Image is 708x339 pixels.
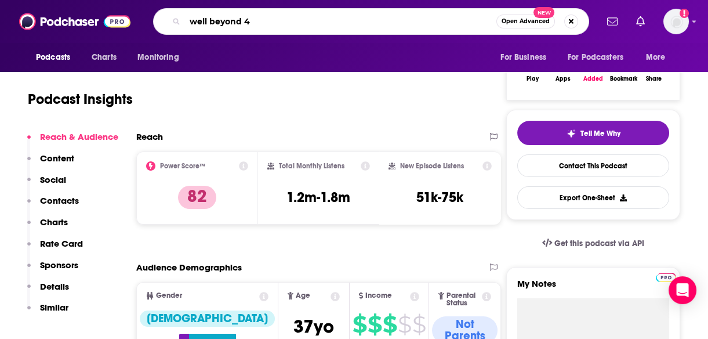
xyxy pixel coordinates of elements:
[368,315,382,334] span: $
[533,7,554,18] span: New
[156,292,182,300] span: Gender
[680,9,689,18] svg: Add a profile image
[517,186,669,209] button: Export One-Sheet
[416,189,463,206] h3: 51k-75k
[663,9,689,34] img: User Profile
[40,281,69,292] p: Details
[140,311,275,327] div: [DEMOGRAPHIC_DATA]
[153,8,589,35] div: Search podcasts, credits, & more...
[517,154,669,177] a: Contact This Podcast
[365,292,392,300] span: Income
[136,131,163,142] h2: Reach
[554,239,644,248] span: Get this podcast via API
[517,278,669,298] label: My Notes
[669,276,696,304] div: Open Intercom Messenger
[610,75,637,82] div: Bookmark
[517,121,669,145] button: tell me why sparkleTell Me Why
[656,271,676,282] a: Pro website
[631,12,649,31] a: Show notifications dropdown
[178,186,216,209] p: 82
[27,131,118,153] button: Reach & Audience
[663,9,689,34] span: Logged in as megcassidy
[27,302,68,323] button: Similar
[279,162,344,170] h2: Total Monthly Listens
[555,75,571,82] div: Apps
[137,49,179,66] span: Monitoring
[398,315,411,334] span: $
[646,75,662,82] div: Share
[40,153,74,164] p: Content
[656,273,676,282] img: Podchaser Pro
[27,195,79,217] button: Contacts
[568,49,623,66] span: For Podcasters
[27,259,78,281] button: Sponsors
[40,174,66,185] p: Social
[19,10,130,33] img: Podchaser - Follow, Share and Rate Podcasts
[602,12,622,31] a: Show notifications dropdown
[646,49,666,66] span: More
[27,217,68,238] button: Charts
[40,259,78,271] p: Sponsors
[129,46,194,68] button: open menu
[502,19,550,24] span: Open Advanced
[27,238,83,259] button: Rate Card
[36,49,70,66] span: Podcasts
[492,46,561,68] button: open menu
[28,91,133,108] h1: Podcast Insights
[527,75,539,82] div: Play
[92,49,117,66] span: Charts
[296,292,310,300] span: Age
[286,189,350,206] h3: 1.2m-1.8m
[353,315,366,334] span: $
[40,302,68,313] p: Similar
[500,49,546,66] span: For Business
[496,15,555,28] button: Open AdvancedNew
[136,262,242,273] h2: Audience Demographics
[160,162,205,170] h2: Power Score™
[446,292,480,307] span: Parental Status
[27,153,74,174] button: Content
[185,12,496,31] input: Search podcasts, credits, & more...
[560,46,640,68] button: open menu
[293,315,334,338] span: 37 yo
[638,46,680,68] button: open menu
[84,46,124,68] a: Charts
[40,195,79,206] p: Contacts
[28,46,85,68] button: open menu
[383,315,397,334] span: $
[40,238,83,249] p: Rate Card
[663,9,689,34] button: Show profile menu
[412,315,426,334] span: $
[400,162,464,170] h2: New Episode Listens
[583,75,603,82] div: Added
[27,281,69,302] button: Details
[580,129,620,138] span: Tell Me Why
[27,174,66,196] button: Social
[40,131,118,142] p: Reach & Audience
[567,129,576,138] img: tell me why sparkle
[40,217,68,228] p: Charts
[533,229,653,258] a: Get this podcast via API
